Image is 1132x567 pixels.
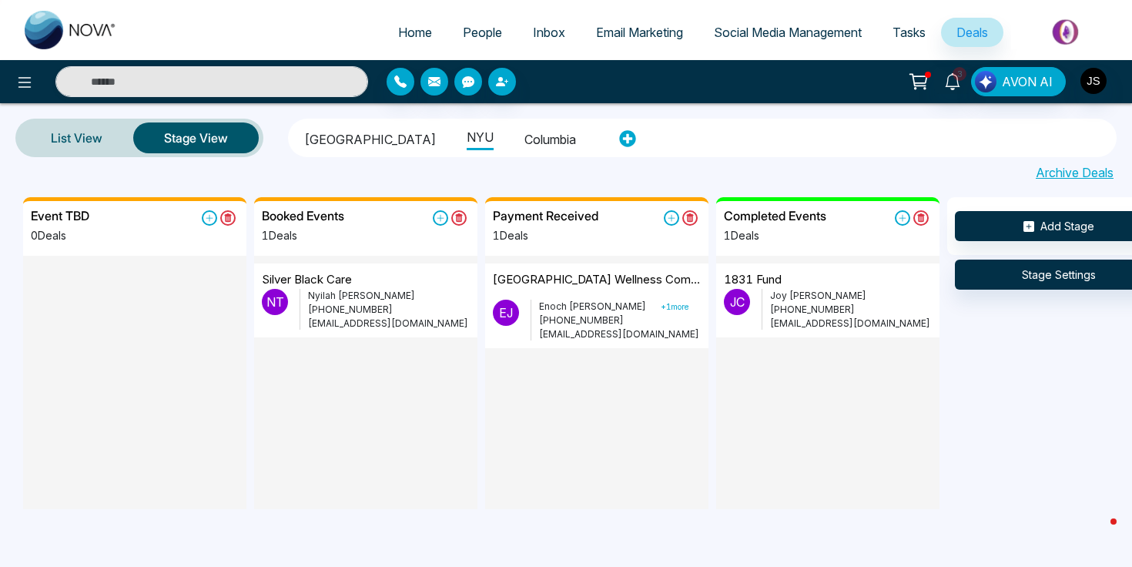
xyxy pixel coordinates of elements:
[1011,15,1123,49] img: Market-place.gif
[31,209,89,223] h5: Event TBD
[493,227,598,243] p: 1 Deals
[467,122,494,150] li: NYU
[133,122,259,153] button: Stage View
[308,303,470,317] p: [PHONE_NUMBER]
[524,124,576,150] li: Columbia
[517,18,581,47] a: Inbox
[539,327,701,341] p: [EMAIL_ADDRESS][DOMAIN_NAME]
[714,25,862,40] span: Social Media Management
[383,18,447,47] a: Home
[1002,72,1053,91] span: AVON AI
[533,25,565,40] span: Inbox
[724,227,826,243] p: 1 Deals
[934,67,971,94] a: 3
[1080,515,1117,552] iframe: Intercom live chat
[596,25,683,40] span: Email Marketing
[1036,163,1114,182] a: Archive Deals
[31,227,89,243] p: 0 Deals
[893,25,926,40] span: Tasks
[262,271,352,289] p: Silver Black Care
[308,289,470,303] p: Nyilah [PERSON_NAME]
[724,271,782,289] p: 1831 Fund
[770,289,932,303] p: Joy [PERSON_NAME]
[304,124,436,150] li: [GEOGRAPHIC_DATA]
[308,317,470,330] p: [EMAIL_ADDRESS][DOMAIN_NAME]
[1080,68,1107,94] img: User Avatar
[971,67,1066,96] button: AVON AI
[953,67,966,81] span: 3
[770,317,932,330] p: [EMAIL_ADDRESS][DOMAIN_NAME]
[463,25,502,40] span: People
[698,18,877,47] a: Social Media Management
[25,11,117,49] img: Nova CRM Logo
[877,18,941,47] a: Tasks
[724,209,826,223] h5: Completed Events
[20,119,133,156] a: List View
[493,209,598,223] h5: Payment Received
[398,25,432,40] span: Home
[539,314,701,327] p: [PHONE_NUMBER]
[262,289,288,315] p: N T
[661,302,688,311] small: + 1 more
[581,18,698,47] a: Email Marketing
[724,289,750,315] p: J C
[770,303,932,317] p: [PHONE_NUMBER]
[941,18,1003,47] a: Deals
[493,300,519,326] p: E J
[262,209,344,223] h5: Booked Events
[493,271,701,289] p: [GEOGRAPHIC_DATA] Wellness Committee
[447,18,517,47] a: People
[262,227,344,243] p: 1 Deals
[539,300,701,314] p: Enoch [PERSON_NAME]
[975,71,996,92] img: Lead Flow
[956,25,988,40] span: Deals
